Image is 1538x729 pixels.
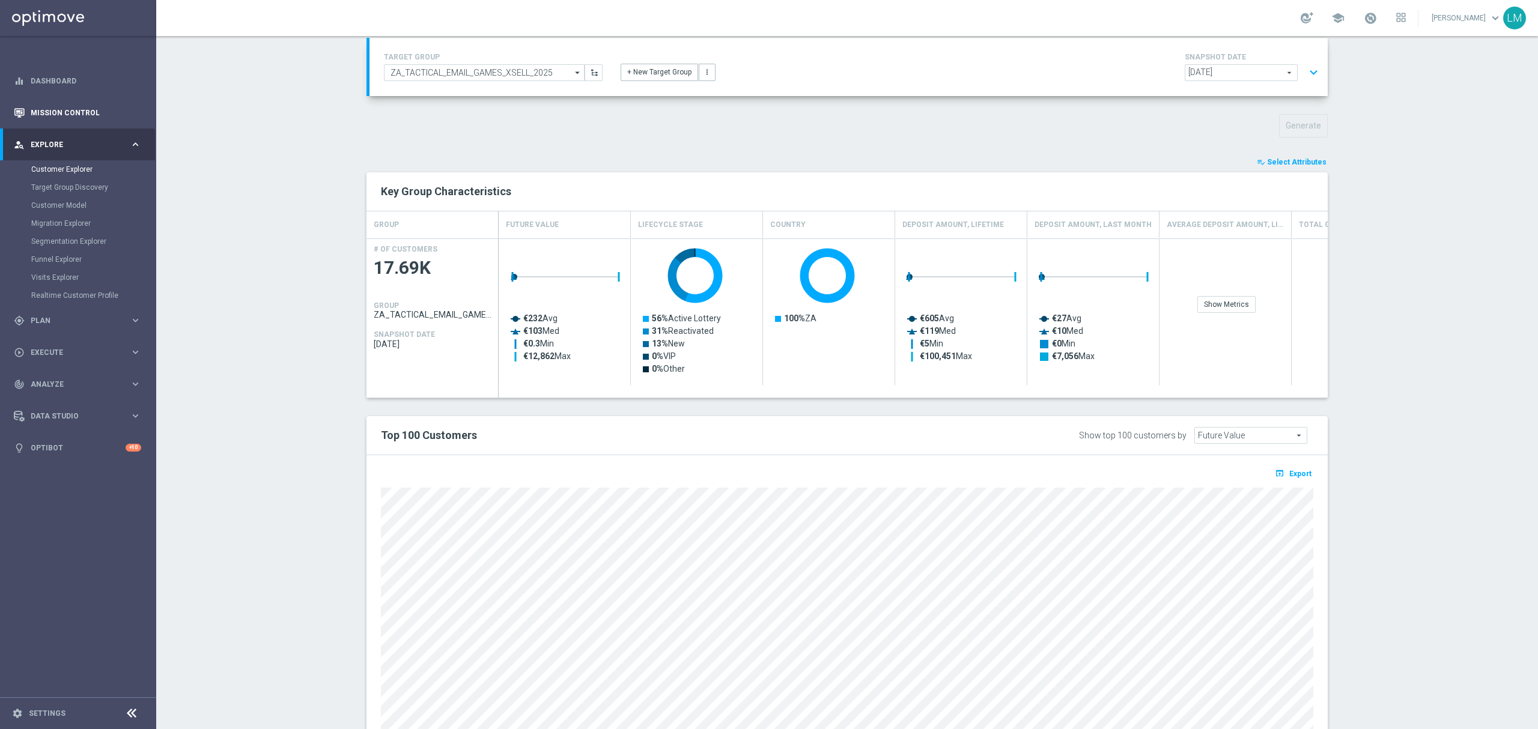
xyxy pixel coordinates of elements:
div: Migration Explorer [31,214,155,232]
button: Generate [1279,114,1328,138]
span: ZA_TACTICAL_EMAIL_GAMES_XSELL_2025 [374,310,491,319]
i: playlist_add_check [1257,158,1265,166]
button: expand_more [1305,61,1322,84]
text: Avg [920,313,954,323]
text: Min [1052,339,1075,348]
text: Med [523,326,559,336]
h4: SNAPSHOT DATE [374,330,435,339]
span: Export [1289,470,1312,478]
text: Min [523,339,554,348]
div: track_changes Analyze keyboard_arrow_right [13,380,142,389]
tspan: €232 [523,313,543,323]
div: Data Studio [14,411,130,422]
i: more_vert [703,68,711,76]
h4: Total GGR, Lifetime [1299,214,1377,235]
a: [PERSON_NAME]keyboard_arrow_down [1430,9,1503,27]
h4: Country [770,214,806,235]
tspan: €12,862 [523,351,555,361]
button: Mission Control [13,108,142,118]
h4: GROUP [374,301,399,310]
a: Settings [29,710,65,717]
i: equalizer [14,76,25,86]
i: open_in_browser [1275,468,1287,478]
a: Customer Model [31,201,125,210]
text: Max [1052,351,1095,361]
i: gps_fixed [14,315,25,326]
span: 2025-09-08 [374,339,491,349]
a: Optibot [31,432,126,464]
text: Med [920,326,956,336]
tspan: €100,451 [920,351,956,361]
tspan: 100% [784,313,805,323]
a: Migration Explorer [31,219,125,228]
span: Explore [31,141,130,148]
i: keyboard_arrow_right [130,139,141,150]
text: ZA [784,313,816,323]
span: Select Attributes [1267,158,1327,166]
button: play_circle_outline Execute keyboard_arrow_right [13,348,142,357]
a: Visits Explorer [31,273,125,282]
a: Mission Control [31,97,141,129]
tspan: €605 [920,313,939,323]
div: Realtime Customer Profile [31,286,155,304]
h4: SNAPSHOT DATE [1185,53,1323,61]
h4: # OF CUSTOMERS [374,245,437,253]
i: settings [12,708,23,719]
i: person_search [14,139,25,150]
h4: TARGET GROUP [384,53,603,61]
tspan: 0% [652,351,663,361]
i: play_circle_outline [14,347,25,358]
div: Press SPACE to select this row. [366,238,499,386]
div: Analyze [14,379,130,390]
text: Active Lottery [652,313,721,323]
a: Segmentation Explorer [31,237,125,246]
i: keyboard_arrow_right [130,315,141,326]
div: Visits Explorer [31,268,155,286]
text: Min [920,339,943,348]
tspan: €7,056 [1052,351,1078,361]
span: 17.69K [374,256,491,280]
button: lightbulb Optibot +10 [13,443,142,453]
tspan: 56% [652,313,668,323]
tspan: €0 [1052,339,1062,348]
i: keyboard_arrow_right [130,346,141,358]
div: Execute [14,347,130,358]
i: arrow_drop_down [572,65,584,80]
i: track_changes [14,379,25,390]
div: Optibot [14,432,141,464]
button: more_vert [699,64,716,80]
div: Customer Explorer [31,160,155,178]
h4: GROUP [374,214,399,235]
text: Other [652,364,685,374]
tspan: €103 [523,326,543,336]
tspan: €5 [920,339,929,348]
text: Reactivated [652,326,714,336]
a: Target Group Discovery [31,183,125,192]
span: Execute [31,349,130,356]
tspan: 31% [652,326,668,336]
h4: Deposit Amount, Lifetime [902,214,1004,235]
text: Max [920,351,972,361]
div: +10 [126,444,141,452]
tspan: 0% [652,364,663,374]
button: equalizer Dashboard [13,76,142,86]
h4: Average Deposit Amount, Lifetime [1167,214,1284,235]
div: TARGET GROUP arrow_drop_down + New Target Group more_vert SNAPSHOT DATE arrow_drop_down expand_more [384,50,1313,84]
span: keyboard_arrow_down [1489,11,1502,25]
button: playlist_add_check Select Attributes [1256,156,1328,169]
tspan: €0.3 [523,339,540,348]
div: Show top 100 customers by [1079,431,1187,441]
div: gps_fixed Plan keyboard_arrow_right [13,316,142,325]
tspan: €119 [920,326,939,336]
text: Avg [523,313,558,323]
button: + New Target Group [621,64,698,80]
a: Realtime Customer Profile [31,291,125,300]
text: Avg [1052,313,1081,323]
h2: Top 100 Customers [381,428,917,443]
div: person_search Explore keyboard_arrow_right [13,140,142,150]
div: Funnel Explorer [31,250,155,268]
